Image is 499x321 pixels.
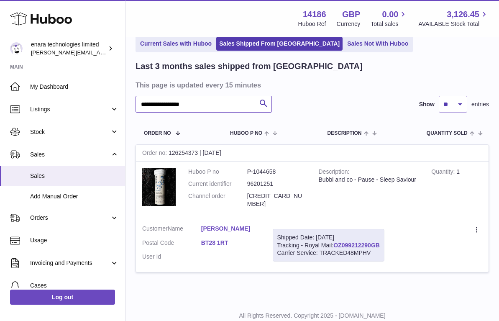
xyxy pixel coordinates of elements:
a: [PERSON_NAME] [201,225,260,233]
span: Description [327,131,361,136]
div: Bubbl and co - Pause - Sleep Saviour [319,176,419,184]
dt: Name [142,225,201,235]
h2: Last 3 months sales shipped from [GEOGRAPHIC_DATA] [136,61,363,72]
span: Total sales [371,20,408,28]
span: Cases [30,282,119,290]
a: 3,126.45 AVAILABLE Stock Total [418,9,489,28]
a: Sales Not With Huboo [344,37,411,51]
span: 0.00 [382,9,399,20]
span: Order No [144,131,171,136]
span: AVAILABLE Stock Total [418,20,489,28]
div: Carrier Service: TRACKED48MPHV [277,249,380,257]
strong: 14186 [303,9,326,20]
a: 0.00 Total sales [371,9,408,28]
span: Customer [142,225,168,232]
label: Show [419,100,435,108]
a: Log out [10,290,115,305]
span: Listings [30,105,110,113]
a: Current Sales with Huboo [137,37,215,51]
dt: User Id [142,253,201,261]
span: Sales [30,172,119,180]
dd: 96201251 [247,180,306,188]
div: Huboo Ref [298,20,326,28]
span: Invoicing and Payments [30,259,110,267]
span: Quantity Sold [427,131,468,136]
dt: Channel order [188,192,247,208]
span: entries [471,100,489,108]
div: Tracking - Royal Mail: [273,229,384,262]
a: Sales Shipped From [GEOGRAPHIC_DATA] [216,37,343,51]
span: 3,126.45 [447,9,479,20]
p: All Rights Reserved. Copyright 2025 - [DOMAIN_NAME] [132,312,492,320]
span: Sales [30,151,110,159]
a: OZ099212290GB [333,242,380,249]
span: Orders [30,214,110,222]
dd: [CREDIT_CARD_NUMBER] [247,192,306,208]
h3: This page is updated every 15 minutes [136,80,487,90]
span: [PERSON_NAME][EMAIL_ADDRESS][DOMAIN_NAME] [31,49,168,56]
dd: P-1044658 [247,168,306,176]
span: Add Manual Order [30,193,119,200]
strong: Order no [142,149,169,158]
dt: Current identifier [188,180,247,188]
span: My Dashboard [30,83,119,91]
a: BT28 1RT [201,239,260,247]
dt: Postal Code [142,239,201,249]
img: 141861747480402.jpg [142,168,176,206]
span: Usage [30,236,119,244]
td: 1 [425,162,489,218]
div: Shipped Date: [DATE] [277,234,380,241]
dt: Huboo P no [188,168,247,176]
img: Dee@enara.co [10,42,23,55]
strong: GBP [342,9,360,20]
div: 126254373 | [DATE] [136,145,489,162]
div: enara technologies limited [31,41,106,56]
div: Currency [337,20,361,28]
strong: Description [319,168,350,177]
span: Stock [30,128,110,136]
span: Huboo P no [230,131,262,136]
strong: Quantity [431,168,456,177]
